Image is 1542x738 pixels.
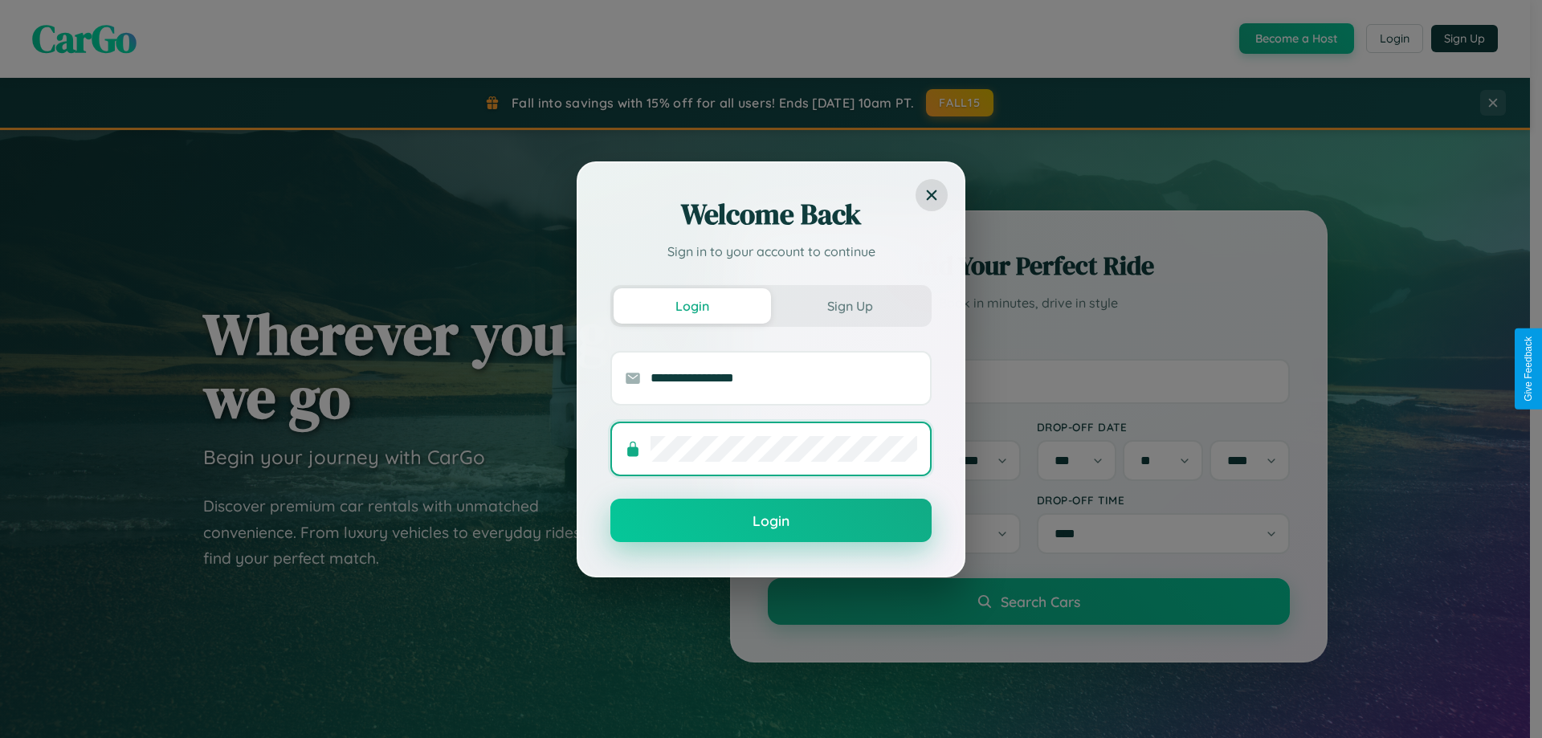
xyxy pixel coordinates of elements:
h2: Welcome Back [610,195,932,234]
button: Login [610,499,932,542]
button: Sign Up [771,288,928,324]
button: Login [614,288,771,324]
div: Give Feedback [1523,336,1534,402]
p: Sign in to your account to continue [610,242,932,261]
